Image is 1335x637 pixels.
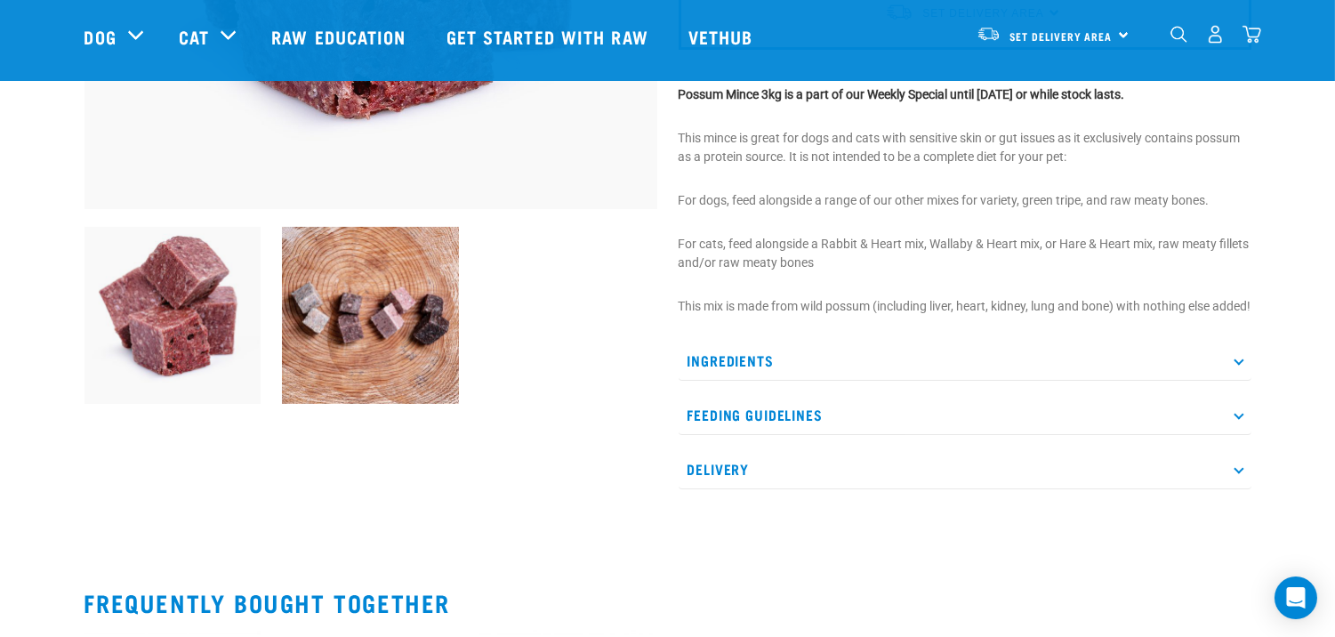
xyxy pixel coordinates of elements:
[1170,26,1187,43] img: home-icon-1@2x.png
[1275,577,1317,619] div: Open Intercom Messenger
[1009,33,1113,39] span: Set Delivery Area
[671,1,776,72] a: Vethub
[679,395,1251,435] p: Feeding Guidelines
[84,23,117,50] a: Dog
[679,191,1251,210] p: For dogs, feed alongside a range of our other mixes for variety, green tripe, and raw meaty bones.
[679,129,1251,166] p: This mince is great for dogs and cats with sensitive skin or gut issues as it exclusively contain...
[679,297,1251,316] p: This mix is made from wild possum (including liver, heart, kidney, lung and bone) with nothing el...
[179,23,209,50] a: Cat
[679,341,1251,381] p: Ingredients
[679,449,1251,489] p: Delivery
[679,87,1125,101] strong: Possum Mince 3kg is a part of our Weekly Special until [DATE] or while stock lasts.
[679,235,1251,272] p: For cats, feed alongside a Rabbit & Heart mix, Wallaby & Heart mix, or Hare & Heart mix, raw meat...
[1243,25,1261,44] img: home-icon@2x.png
[253,1,428,72] a: Raw Education
[282,227,459,404] img: SM Duck Heart Possum HT LS
[84,227,261,404] img: 1102 Possum Mince 01
[977,26,1001,42] img: van-moving.png
[429,1,671,72] a: Get started with Raw
[1206,25,1225,44] img: user.png
[84,589,1251,617] h2: Frequently bought together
